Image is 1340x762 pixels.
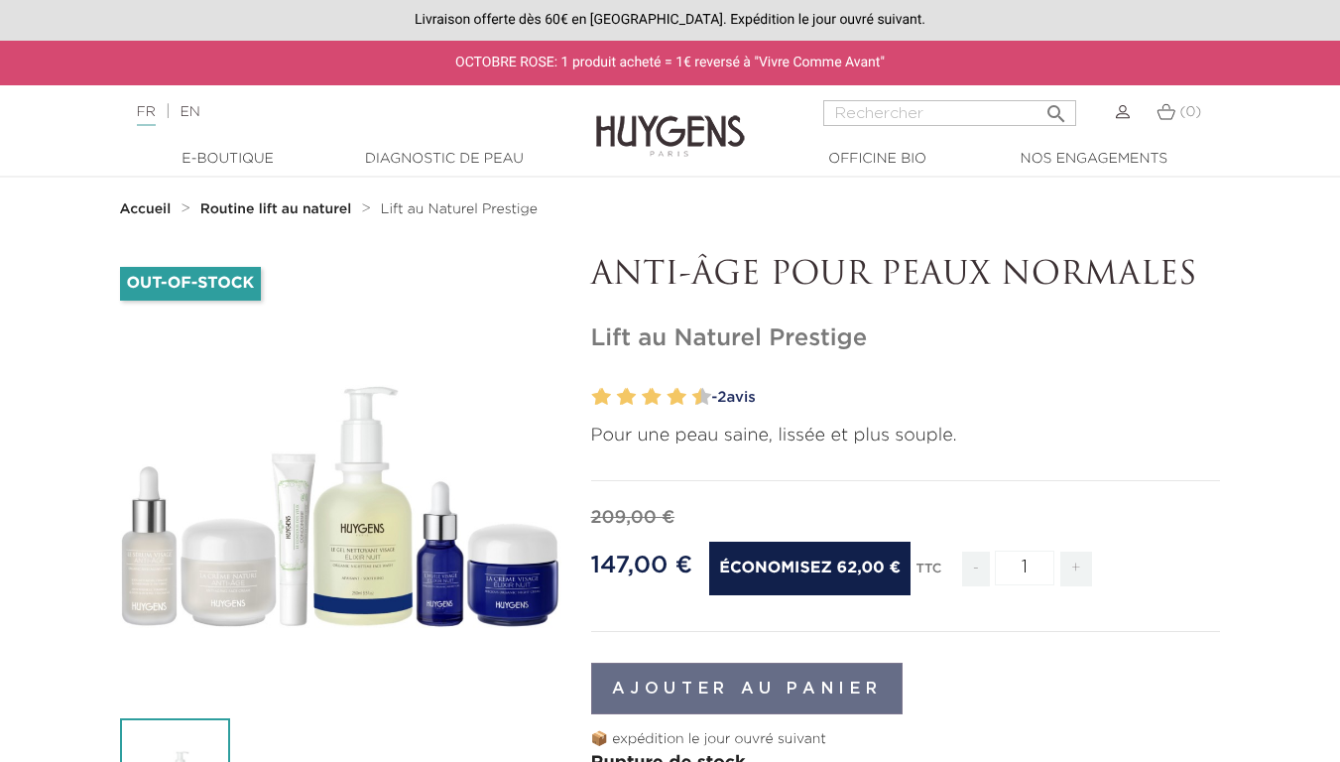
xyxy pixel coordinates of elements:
label: 4 [621,383,636,412]
div: | [127,100,544,124]
p: ANTI-ÂGE POUR PEAUX NORMALES [591,257,1221,295]
span: Économisez 62,00 € [709,542,911,595]
label: 1 [588,383,595,412]
span: + [1060,552,1092,586]
img: Huygens [596,83,745,160]
label: 8 [671,383,686,412]
label: 7 [663,383,670,412]
p: Pour une peau saine, lissée et plus souple. [591,423,1221,449]
a: Officine Bio [779,149,977,170]
span: 147,00 € [591,554,692,577]
a: Lift au Naturel Prestige [381,201,538,217]
a: Nos engagements [995,149,1193,170]
a: Diagnostic de peau [345,149,544,170]
button:  [1038,94,1074,121]
input: Rechercher [823,100,1076,126]
span: 209,00 € [591,509,675,527]
i:  [1044,96,1068,120]
a: E-Boutique [129,149,327,170]
label: 9 [688,383,695,412]
label: 5 [638,383,645,412]
h1: Lift au Naturel Prestige [591,324,1221,353]
li: Out-of-Stock [120,267,262,301]
strong: Routine lift au naturel [200,202,352,216]
span: 2 [717,390,726,405]
a: -2avis [705,383,1221,413]
label: 6 [647,383,662,412]
span: - [962,552,990,586]
p: 📦 expédition le jour ouvré suivant [591,729,1221,750]
button: Ajouter au panier [591,663,904,714]
a: Accueil [120,201,176,217]
input: Quantité [995,551,1054,585]
strong: Accueil [120,202,172,216]
span: (0) [1179,105,1201,119]
label: 10 [696,383,711,412]
span: Lift au Naturel Prestige [381,202,538,216]
a: FR [137,105,156,126]
label: 2 [596,383,611,412]
a: Routine lift au naturel [200,201,356,217]
a: EN [180,105,199,119]
div: TTC [916,548,942,601]
label: 3 [613,383,620,412]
